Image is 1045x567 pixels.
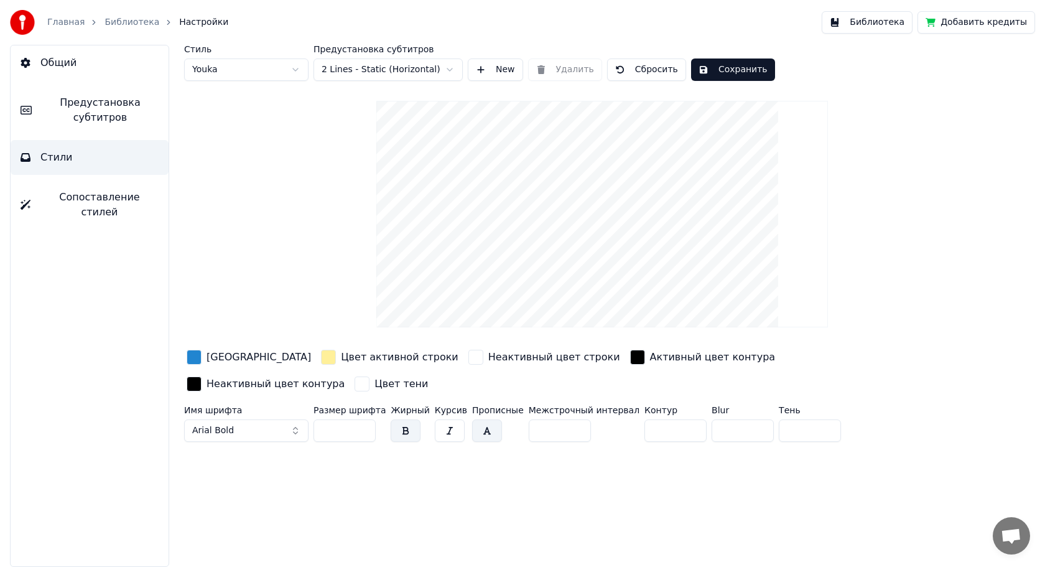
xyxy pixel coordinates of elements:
[179,16,228,29] span: Настройки
[435,406,467,415] label: Курсив
[917,11,1035,34] button: Добавить кредиты
[318,347,461,367] button: Цвет активной строки
[184,374,347,394] button: Неактивный цвет контура
[628,347,778,367] button: Активный цвет контура
[10,10,35,35] img: youka
[192,424,234,437] span: Arial Bold
[466,347,623,367] button: Неактивный цвет строки
[313,406,386,415] label: Размер шрифта
[650,350,776,365] div: Активный цвет контура
[779,406,841,415] label: Тень
[184,406,309,415] label: Имя шрифта
[529,406,639,415] label: Межстрочный интервал
[104,16,159,29] a: Библиотека
[374,377,428,391] div: Цвет тени
[488,350,620,365] div: Неактивный цвет строки
[207,350,311,365] div: [GEOGRAPHIC_DATA]
[11,85,169,135] button: Предустановка субтитров
[11,140,169,175] button: Стили
[42,95,159,125] span: Предустановка субтитров
[607,59,686,81] button: Сбросить
[341,350,458,365] div: Цвет активной строки
[468,59,523,81] button: New
[993,517,1030,555] div: Открытый чат
[184,347,313,367] button: [GEOGRAPHIC_DATA]
[472,406,524,415] label: Прописные
[691,59,775,81] button: Сохранить
[11,180,169,230] button: Сопоставление стилей
[644,406,707,415] label: Контур
[47,16,85,29] a: Главная
[40,190,159,220] span: Сопоставление стилей
[391,406,429,415] label: Жирный
[40,55,77,70] span: Общий
[47,16,228,29] nav: breadcrumb
[184,45,309,54] label: Стиль
[11,45,169,80] button: Общий
[712,406,774,415] label: Blur
[313,45,463,54] label: Предустановка субтитров
[352,374,430,394] button: Цвет тени
[40,150,73,165] span: Стили
[822,11,913,34] button: Библиотека
[207,377,345,391] div: Неактивный цвет контура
